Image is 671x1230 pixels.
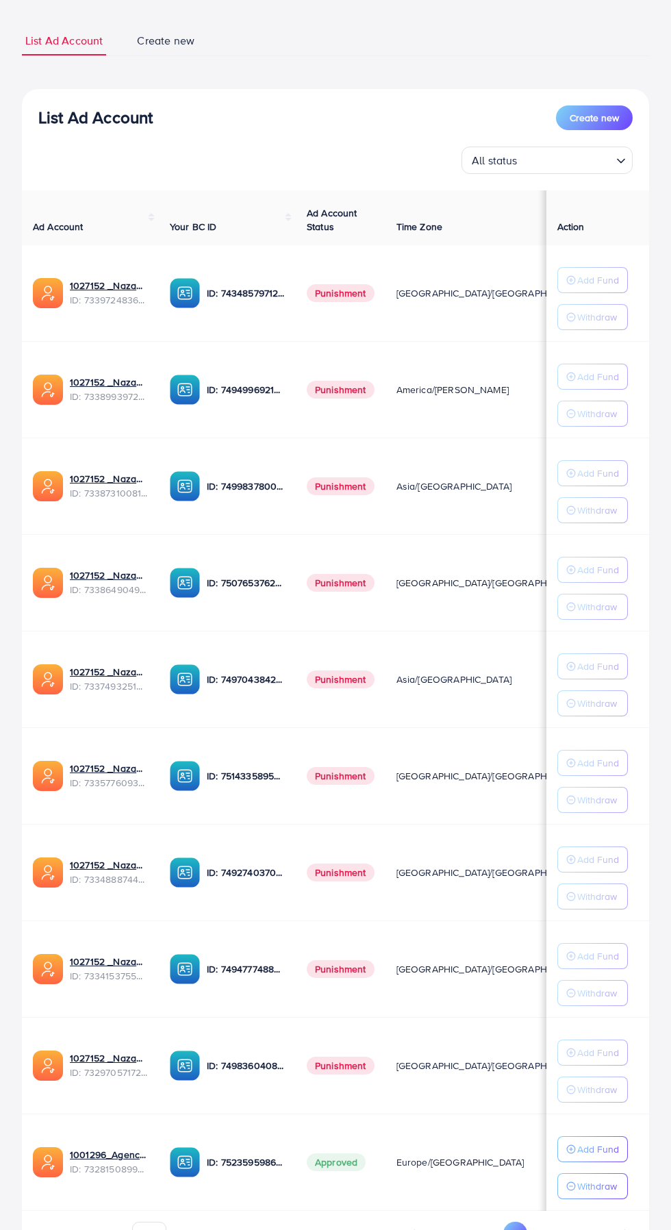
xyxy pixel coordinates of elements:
button: Add Fund [557,1040,628,1066]
p: Withdraw [577,1081,617,1098]
p: ID: 7514335895080714241 [207,768,285,784]
span: [GEOGRAPHIC_DATA]/[GEOGRAPHIC_DATA] [396,576,587,590]
img: ic-ba-acc.ded83a64.svg [170,761,200,791]
button: Add Fund [557,557,628,583]
span: List Ad Account [25,33,103,49]
span: [GEOGRAPHIC_DATA]/[GEOGRAPHIC_DATA] [396,962,587,976]
span: Action [557,220,585,234]
div: <span class='underline'>1027152 _Nazaagency_044</span></br>7329705717219311618 [70,1051,148,1079]
span: ID: 7334153755321057281 [70,969,148,983]
a: 1027152 _Nazaagency_042 [70,665,148,679]
p: ID: 7497043842797961223 [207,671,285,688]
span: Ad Account [33,220,84,234]
p: ID: 7494777488728522769 [207,961,285,977]
button: Withdraw [557,1173,628,1199]
button: Withdraw [557,883,628,909]
img: ic-ads-acc.e4c84228.svg [33,857,63,888]
p: Add Fund [577,1141,619,1157]
span: Punishment [307,864,375,881]
button: Add Fund [557,1136,628,1162]
a: 1027152 _Nazaagency_044 [70,1051,148,1065]
img: ic-ads-acc.e4c84228.svg [33,761,63,791]
button: Withdraw [557,304,628,330]
span: Time Zone [396,220,442,234]
button: Withdraw [557,497,628,523]
div: <span class='underline'>1027152 _Nazaagency_029</span></br>7338993972091830274 [70,375,148,403]
img: ic-ads-acc.e4c84228.svg [33,375,63,405]
a: 1001296_Agency AD account 1 Ballola_1706218126047 [70,1148,148,1162]
button: Withdraw [557,980,628,1006]
img: ic-ads-acc.e4c84228.svg [33,568,63,598]
p: Add Fund [577,658,619,675]
span: Ad Account Status [307,206,357,234]
p: Add Fund [577,562,619,578]
img: ic-ba-acc.ded83a64.svg [170,857,200,888]
span: All status [469,151,520,171]
div: <span class='underline'>1027152 _Nazaagency_042</span></br>7337493251835920386 [70,665,148,693]
span: [GEOGRAPHIC_DATA]/[GEOGRAPHIC_DATA] [396,866,587,879]
div: <span class='underline'>1027152 _Nazaagency_old_53</span></br>7335776093432627201 [70,762,148,790]
a: 1027152 _Nazaagency_027 [70,955,148,968]
button: Add Fund [557,364,628,390]
span: Asia/[GEOGRAPHIC_DATA] [396,673,512,686]
button: Withdraw [557,690,628,716]
span: Punishment [307,670,375,688]
p: Add Fund [577,465,619,481]
div: Search for option [461,147,633,174]
p: Withdraw [577,405,617,422]
p: ID: 7499837800546517009 [207,478,285,494]
img: ic-ads-acc.e4c84228.svg [33,1051,63,1081]
button: Add Fund [557,846,628,873]
a: 1027152 _Nazaagency_008 [70,279,148,292]
img: ic-ads-acc.e4c84228.svg [33,278,63,308]
p: Withdraw [577,309,617,325]
p: Add Fund [577,755,619,771]
img: ic-ads-acc.e4c84228.svg [33,1147,63,1177]
div: <span class='underline'>1027152 _Nazaagency_008</span></br>7339724836232708097 [70,279,148,307]
span: Punishment [307,767,375,785]
span: ID: 7337493251835920386 [70,679,148,693]
div: <span class='underline'>1027152 _Nazaagency_050</span></br>7338731008101154818 [70,472,148,500]
img: ic-ba-acc.ded83a64.svg [170,1147,200,1177]
p: ID: 7498360408848695312 [207,1057,285,1074]
span: Punishment [307,284,375,302]
span: ID: 7329705717219311618 [70,1066,148,1079]
input: Search for option [522,148,611,171]
span: ID: 7339724836232708097 [70,293,148,307]
button: Withdraw [557,787,628,813]
span: Punishment [307,574,375,592]
a: 1027152 _Nazaagency_oldaccount_006 [70,568,148,582]
p: ID: 7494996921807978503 [207,381,285,398]
p: ID: 7492740370493751312 [207,864,285,881]
p: Add Fund [577,272,619,288]
span: Europe/[GEOGRAPHIC_DATA] [396,1155,524,1169]
button: Add Fund [557,267,628,293]
button: Add Fund [557,750,628,776]
p: Withdraw [577,599,617,615]
button: Create new [556,105,633,130]
div: <span class='underline'>1027152 _Nazaagency_027</span></br>7334153755321057281 [70,955,148,983]
img: ic-ba-acc.ded83a64.svg [170,375,200,405]
span: Create new [570,111,619,125]
p: Withdraw [577,695,617,712]
span: Punishment [307,381,375,399]
button: Add Fund [557,653,628,679]
div: <span class='underline'>1027152 _Nazaagency_015</span></br>7334888744408924162 [70,858,148,886]
h3: List Ad Account [38,108,153,127]
span: [GEOGRAPHIC_DATA]/[GEOGRAPHIC_DATA] [396,286,587,300]
p: Add Fund [577,1044,619,1061]
a: 1027152 _Nazaagency_old_53 [70,762,148,775]
span: [GEOGRAPHIC_DATA]/[GEOGRAPHIC_DATA] [396,1059,587,1072]
span: Asia/[GEOGRAPHIC_DATA] [396,479,512,493]
a: 1027152 _Nazaagency_029 [70,375,148,389]
span: Approved [307,1153,366,1171]
img: ic-ba-acc.ded83a64.svg [170,954,200,984]
span: ID: 7334888744408924162 [70,873,148,886]
a: 1027152 _Nazaagency_050 [70,472,148,486]
span: ID: 7338731008101154818 [70,486,148,500]
img: ic-ba-acc.ded83a64.svg [170,471,200,501]
button: Add Fund [557,943,628,969]
button: Withdraw [557,594,628,620]
p: Withdraw [577,502,617,518]
span: ID: 7338993972091830274 [70,390,148,403]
